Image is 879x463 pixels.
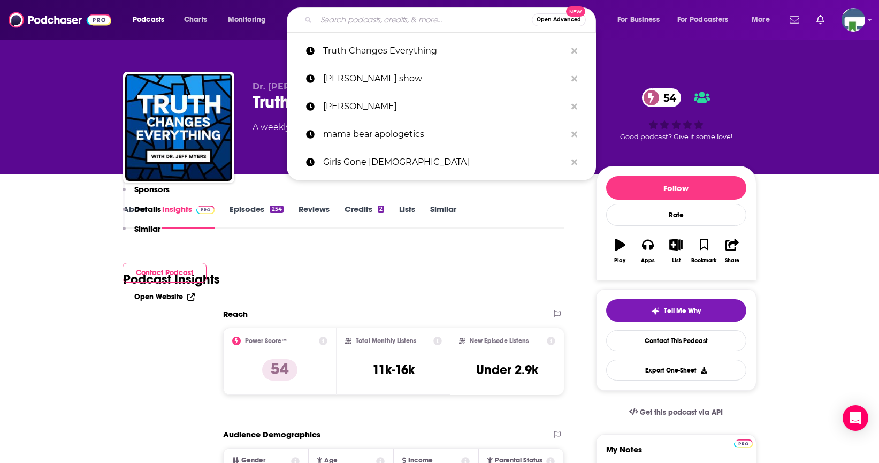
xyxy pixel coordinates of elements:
[617,12,660,27] span: For Business
[651,307,660,315] img: tell me why sparkle
[662,232,690,270] button: List
[230,204,283,229] a: Episodes254
[842,8,865,32] button: Show profile menu
[323,37,566,65] p: Truth Changes Everything
[287,93,596,120] a: [PERSON_NAME]
[842,8,865,32] img: User Profile
[606,204,746,226] div: Rate
[134,292,195,301] a: Open Website
[125,74,232,181] img: Truth Changes Everything
[641,257,655,264] div: Apps
[123,224,160,244] button: Similar
[642,88,682,107] a: 54
[476,362,538,378] h3: Under 2.9k
[134,224,160,234] p: Similar
[734,439,753,448] img: Podchaser Pro
[287,120,596,148] a: mama bear apologetics
[123,204,161,224] button: Details
[323,148,566,176] p: Girls Gone Bible
[725,257,739,264] div: Share
[220,11,280,28] button: open menu
[253,121,474,134] div: A weekly podcast
[691,257,716,264] div: Bookmark
[620,133,732,141] span: Good podcast? Give it some love!
[606,232,634,270] button: Play
[812,11,829,29] a: Show notifications dropdown
[634,232,662,270] button: Apps
[323,65,566,93] p: chad prather show
[606,330,746,351] a: Contact This Podcast
[177,11,213,28] a: Charts
[287,148,596,176] a: Girls Gone [DEMOGRAPHIC_DATA]
[184,12,207,27] span: Charts
[323,120,566,148] p: mama bear apologetics
[356,337,416,345] h2: Total Monthly Listens
[430,204,456,229] a: Similar
[253,81,490,92] span: Dr. [PERSON_NAME]: President of Summit Ministries
[316,11,532,28] input: Search podcasts, credits, & more...
[690,232,718,270] button: Bookmark
[614,257,625,264] div: Play
[399,204,415,229] a: Lists
[323,93,566,120] p: Joe Rogan
[653,88,682,107] span: 54
[287,37,596,65] a: Truth Changes Everything
[134,204,161,214] p: Details
[606,176,746,200] button: Follow
[123,263,207,283] button: Contact Podcast
[610,11,673,28] button: open menu
[734,438,753,448] a: Pro website
[245,337,287,345] h2: Power Score™
[297,7,606,32] div: Search podcasts, credits, & more...
[470,337,529,345] h2: New Episode Listens
[345,204,384,229] a: Credits2
[670,11,744,28] button: open menu
[718,232,746,270] button: Share
[287,65,596,93] a: [PERSON_NAME] show
[672,257,681,264] div: List
[532,13,586,26] button: Open AdvancedNew
[378,206,384,213] div: 2
[299,204,330,229] a: Reviews
[785,11,804,29] a: Show notifications dropdown
[606,299,746,322] button: tell me why sparkleTell Me Why
[223,309,248,319] h2: Reach
[372,362,415,378] h3: 11k-16k
[843,405,868,431] div: Open Intercom Messenger
[744,11,783,28] button: open menu
[125,11,178,28] button: open menu
[9,10,111,30] img: Podchaser - Follow, Share and Rate Podcasts
[262,359,297,381] p: 54
[228,12,266,27] span: Monitoring
[621,399,732,426] a: Get this podcast via API
[677,12,729,27] span: For Podcasters
[640,408,723,417] span: Get this podcast via API
[566,6,585,17] span: New
[664,307,701,315] span: Tell Me Why
[270,206,283,213] div: 254
[606,444,746,463] label: My Notes
[537,17,581,22] span: Open Advanced
[223,429,320,439] h2: Audience Demographics
[752,12,770,27] span: More
[133,12,164,27] span: Podcasts
[842,8,865,32] span: Logged in as KCMedia
[596,81,756,148] div: 54Good podcast? Give it some love!
[606,360,746,381] button: Export One-Sheet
